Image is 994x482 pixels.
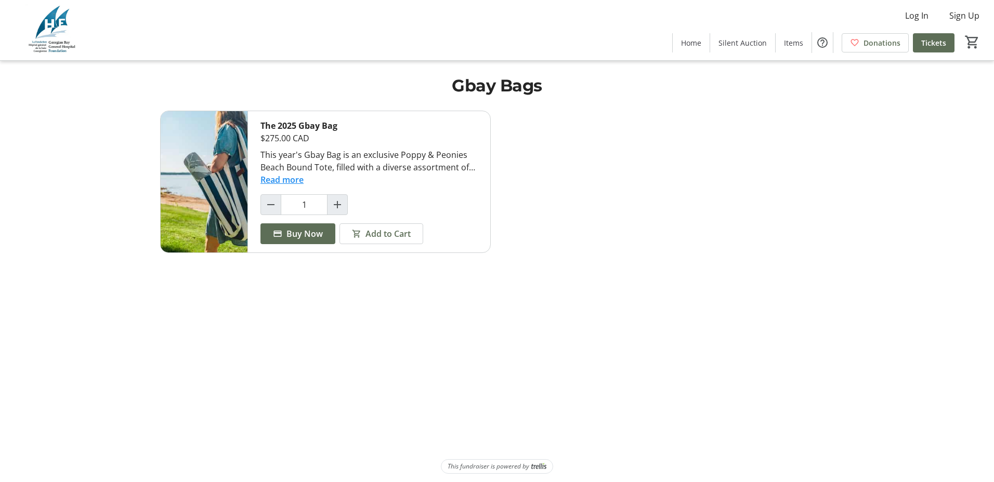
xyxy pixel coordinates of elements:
span: Sign Up [949,9,979,22]
span: Donations [864,37,900,48]
a: Donations [842,33,909,52]
button: Add to Cart [339,223,423,244]
a: Silent Auction [710,33,775,52]
div: This year's Gbay Bag is an exclusive Poppy & Peonies Beach Bound Tote, filled with a diverse asso... [260,149,478,173]
button: Increment by one [328,195,347,215]
button: Buy Now [260,223,335,244]
img: Trellis Logo [531,463,546,470]
span: Tickets [921,37,946,48]
button: Read more [260,173,304,186]
span: Home [681,37,701,48]
img: Georgian Bay General Hospital Foundation's Logo [6,4,99,56]
a: Home [673,33,710,52]
input: The 2025 Gbay Bag Quantity [281,194,328,215]
a: Items [776,33,812,52]
button: Help [812,32,833,53]
button: Log In [897,7,937,24]
span: Buy Now [286,227,323,240]
div: $275.00 CAD [260,132,478,144]
span: Log In [905,9,928,22]
h1: Gbay Bags [160,73,834,98]
span: This fundraiser is powered by [448,462,529,471]
span: Items [784,37,803,48]
img: The 2025 Gbay Bag [161,111,247,252]
span: Silent Auction [718,37,767,48]
a: Tickets [913,33,954,52]
button: Decrement by one [261,195,281,215]
button: Cart [963,33,982,51]
div: The 2025 Gbay Bag [260,119,478,132]
button: Sign Up [941,7,988,24]
span: Add to Cart [365,227,411,240]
